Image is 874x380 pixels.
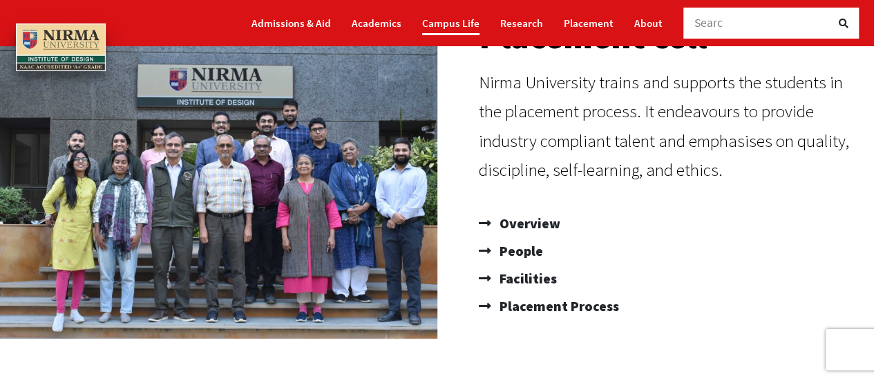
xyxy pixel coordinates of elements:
[496,237,543,265] span: People
[479,265,861,292] a: Facilities
[694,15,723,30] span: Searc
[479,237,861,265] a: People
[16,23,106,71] img: main_logo
[251,11,331,35] a: Admissions & Aid
[500,11,543,35] a: Research
[479,292,861,320] a: Placement Process
[496,292,619,320] span: Placement Process
[496,265,557,292] span: Facilities
[479,19,861,54] h2: Placement cell
[634,11,663,35] a: About
[479,68,861,185] p: Nirma University trains and supports the students in the placement process. It endeavours to prov...
[352,11,401,35] a: Academics
[496,210,560,237] span: Overview
[422,11,479,35] a: Campus Life
[564,11,614,35] a: Placement
[479,210,861,237] a: Overview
